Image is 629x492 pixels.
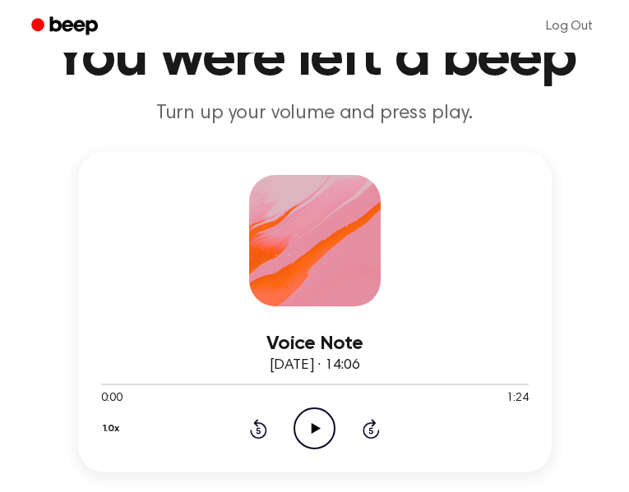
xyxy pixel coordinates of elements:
[270,358,360,373] span: [DATE] · 14:06
[101,390,123,407] span: 0:00
[101,333,529,355] h3: Voice Note
[506,390,528,407] span: 1:24
[20,11,113,43] a: Beep
[20,101,609,126] p: Turn up your volume and press play.
[530,7,609,46] a: Log Out
[20,29,609,88] h1: You were left a beep
[101,415,126,443] button: 1.0x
